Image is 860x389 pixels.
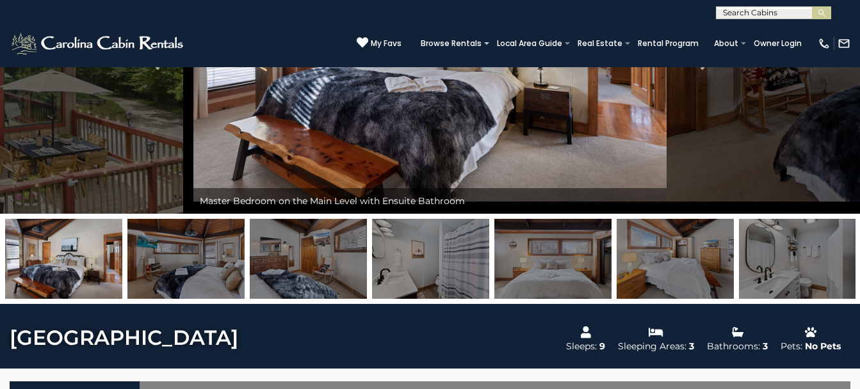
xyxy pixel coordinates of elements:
[818,37,831,50] img: phone-regular-white.png
[571,35,629,52] a: Real Estate
[372,219,489,299] img: 167882448
[250,219,367,299] img: 167882447
[838,37,850,50] img: mail-regular-white.png
[708,35,745,52] a: About
[371,38,402,49] span: My Favs
[631,35,705,52] a: Rental Program
[127,219,245,299] img: 167882445
[357,36,402,50] a: My Favs
[5,219,122,299] img: 167882446
[617,219,734,299] img: 167882452
[10,31,187,56] img: White-1-2.png
[739,219,856,299] img: 167882454
[491,35,569,52] a: Local Area Guide
[193,188,667,214] div: Master Bedroom on the Main Level with Ensuite Bathroom
[494,219,612,299] img: 167882451
[747,35,808,52] a: Owner Login
[414,35,488,52] a: Browse Rentals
